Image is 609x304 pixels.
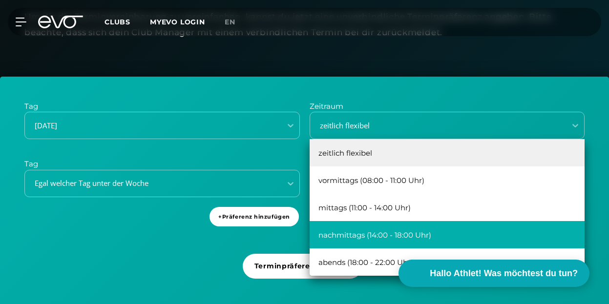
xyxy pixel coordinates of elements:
[24,101,300,112] p: Tag
[310,194,585,221] div: mittags (11:00 - 14:00 Uhr)
[243,254,366,296] a: Terminpräferenz senden
[399,260,589,287] button: Hallo Athlet! Was möchtest du tun?
[225,18,235,26] span: en
[430,267,578,280] span: Hallo Athlet! Was möchtest du tun?
[210,207,303,244] a: +Präferenz hinzufügen
[310,221,585,248] div: nachmittags (14:00 - 18:00 Uhr)
[26,178,274,189] div: Egal welcher Tag unter der Woche
[105,18,130,26] span: Clubs
[26,120,274,131] div: [DATE]
[24,159,300,170] p: Tag
[218,213,290,221] span: + Präferenz hinzufügen
[254,261,351,271] span: Terminpräferenz senden
[225,17,247,28] a: en
[310,139,585,166] div: zeitlich flexibel
[150,18,205,26] a: MYEVO LOGIN
[310,248,585,276] div: abends (18:00 - 22:00 Uhr)
[311,120,560,131] div: zeitlich flexibel
[310,101,585,112] p: Zeitraum
[105,17,150,26] a: Clubs
[310,166,585,194] div: vormittags (08:00 - 11:00 Uhr)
